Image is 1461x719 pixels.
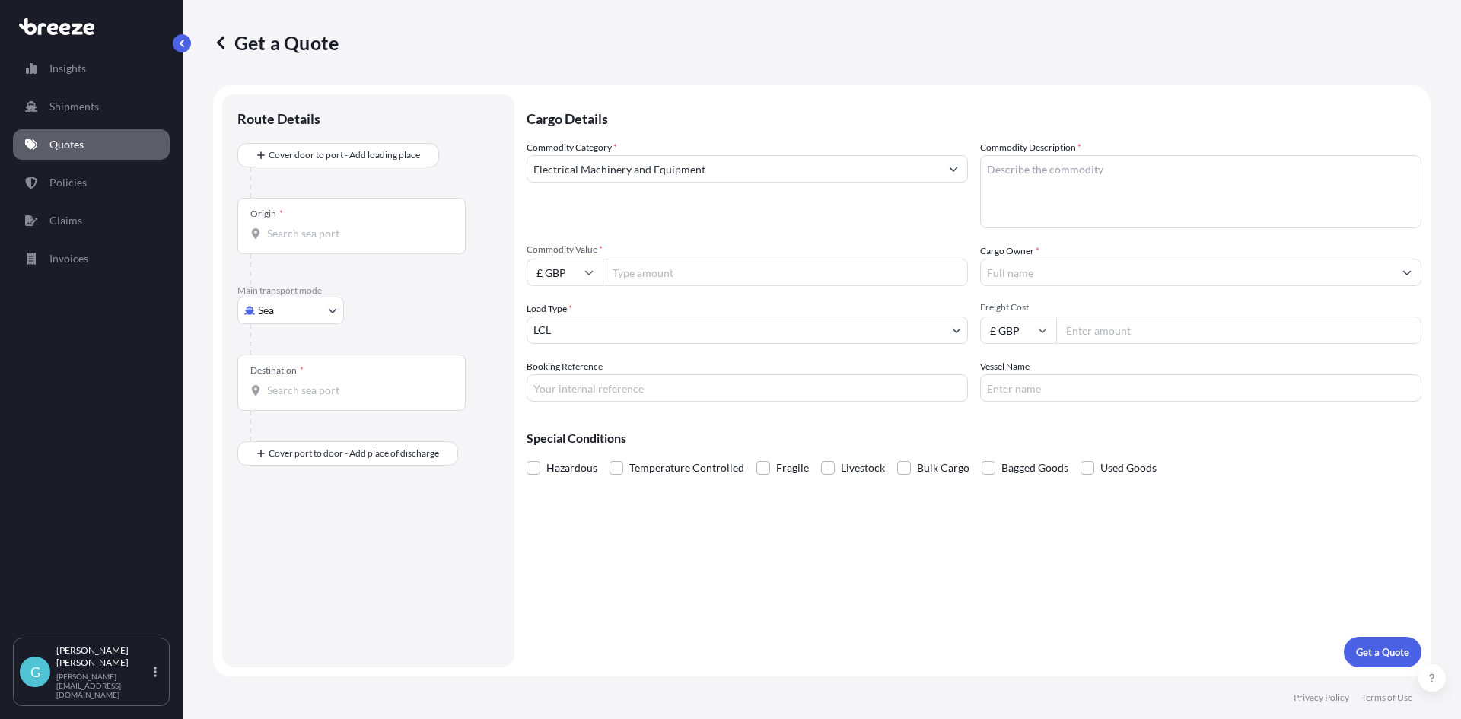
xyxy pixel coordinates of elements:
[237,297,344,324] button: Select transport
[1100,457,1157,479] span: Used Goods
[917,457,969,479] span: Bulk Cargo
[527,432,1421,444] p: Special Conditions
[49,251,88,266] p: Invoices
[237,285,499,297] p: Main transport mode
[981,259,1393,286] input: Full name
[527,155,940,183] input: Select a commodity type
[49,213,82,228] p: Claims
[267,383,447,398] input: Destination
[1294,692,1349,704] a: Privacy Policy
[13,205,170,236] a: Claims
[13,129,170,160] a: Quotes
[56,672,151,699] p: [PERSON_NAME][EMAIL_ADDRESS][DOMAIN_NAME]
[237,110,320,128] p: Route Details
[527,94,1421,140] p: Cargo Details
[13,243,170,274] a: Invoices
[527,359,603,374] label: Booking Reference
[49,175,87,190] p: Policies
[269,446,439,461] span: Cover port to door - Add place of discharge
[237,143,439,167] button: Cover door to port - Add loading place
[940,155,967,183] button: Show suggestions
[213,30,339,55] p: Get a Quote
[980,374,1421,402] input: Enter name
[776,457,809,479] span: Fragile
[269,148,420,163] span: Cover door to port - Add loading place
[1344,637,1421,667] button: Get a Quote
[258,303,274,318] span: Sea
[250,208,283,220] div: Origin
[49,61,86,76] p: Insights
[1393,259,1421,286] button: Show suggestions
[1001,457,1068,479] span: Bagged Goods
[56,644,151,669] p: [PERSON_NAME] [PERSON_NAME]
[533,323,551,338] span: LCL
[527,317,968,344] button: LCL
[267,226,447,241] input: Origin
[237,441,458,466] button: Cover port to door - Add place of discharge
[527,243,968,256] span: Commodity Value
[13,91,170,122] a: Shipments
[13,167,170,198] a: Policies
[49,99,99,114] p: Shipments
[250,364,304,377] div: Destination
[1361,692,1412,704] a: Terms of Use
[603,259,968,286] input: Type amount
[980,140,1081,155] label: Commodity Description
[1056,317,1421,344] input: Enter amount
[527,301,572,317] span: Load Type
[527,140,617,155] label: Commodity Category
[980,243,1039,259] label: Cargo Owner
[13,53,170,84] a: Insights
[30,664,40,679] span: G
[841,457,885,479] span: Livestock
[980,359,1030,374] label: Vessel Name
[527,374,968,402] input: Your internal reference
[629,457,744,479] span: Temperature Controlled
[980,301,1421,313] span: Freight Cost
[1356,644,1409,660] p: Get a Quote
[49,137,84,152] p: Quotes
[546,457,597,479] span: Hazardous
